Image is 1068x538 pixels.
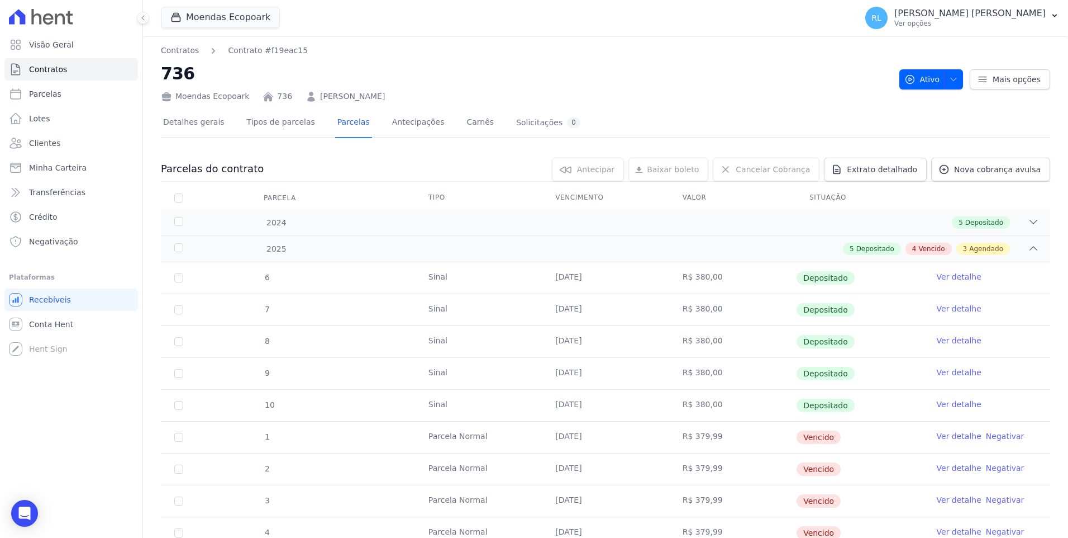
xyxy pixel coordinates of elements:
[29,211,58,223] span: Crédito
[415,186,542,210] th: Tipo
[415,422,542,453] td: Parcela Normal
[542,454,669,485] td: [DATE]
[797,431,841,444] span: Vencido
[29,162,87,173] span: Minha Carteira
[174,305,183,314] input: Só é possível selecionar pagamentos em aberto
[993,74,1041,85] span: Mais opções
[29,294,71,305] span: Recebíveis
[937,367,981,378] a: Ver detalhe
[264,305,270,314] span: 7
[542,422,669,453] td: [DATE]
[986,464,1024,473] a: Negativar
[29,187,85,198] span: Transferências
[4,181,138,204] a: Transferências
[963,244,967,254] span: 3
[542,186,669,210] th: Vencimento
[669,262,796,294] td: R$ 380,00
[174,465,183,474] input: default
[986,495,1024,504] a: Negativar
[669,454,796,485] td: R$ 379,99
[542,390,669,421] td: [DATE]
[415,454,542,485] td: Parcela Normal
[174,369,183,378] input: Só é possível selecionar pagamentos em aberto
[11,500,38,527] div: Open Intercom Messenger
[965,218,1003,228] span: Depositado
[4,289,138,311] a: Recebíveis
[174,273,183,282] input: Só é possível selecionar pagamentos em aberto
[264,464,270,473] span: 2
[516,117,580,128] div: Solicitações
[894,8,1046,19] p: [PERSON_NAME] [PERSON_NAME]
[228,45,308,56] a: Contrato #f19eac15
[264,400,275,409] span: 10
[937,494,981,506] a: Ver detalhe
[415,485,542,517] td: Parcela Normal
[4,83,138,105] a: Parcelas
[29,236,78,247] span: Negativação
[250,187,309,209] div: Parcela
[542,262,669,294] td: [DATE]
[937,271,981,282] a: Ver detalhe
[161,45,308,56] nav: Breadcrumb
[4,206,138,228] a: Crédito
[797,463,841,476] span: Vencido
[796,186,923,210] th: Situação
[161,45,199,56] a: Contratos
[542,294,669,325] td: [DATE]
[669,186,796,210] th: Valor
[856,244,894,254] span: Depositado
[797,367,855,380] span: Depositado
[542,485,669,517] td: [DATE]
[9,271,133,284] div: Plataformas
[937,463,981,474] a: Ver detalhe
[514,108,583,138] a: Solicitações0
[912,244,917,254] span: 4
[29,39,74,50] span: Visão Geral
[264,273,270,282] span: 6
[797,494,841,508] span: Vencido
[415,294,542,325] td: Sinal
[415,262,542,294] td: Sinal
[850,244,854,254] span: 5
[264,432,270,441] span: 1
[174,433,183,442] input: default
[4,230,138,253] a: Negativação
[4,58,138,81] a: Contratos
[161,162,264,176] h3: Parcelas do contrato
[669,326,796,357] td: R$ 380,00
[335,108,372,138] a: Parcelas
[161,91,249,102] div: Moendas Ecopoark
[904,69,940,89] span: Ativo
[954,164,1041,175] span: Nova cobrança avulsa
[894,19,1046,28] p: Ver opções
[986,432,1024,441] a: Negativar
[4,157,138,179] a: Minha Carteira
[174,337,183,346] input: Só é possível selecionar pagamentos em aberto
[969,244,1003,254] span: Agendado
[937,399,981,410] a: Ver detalhe
[29,113,50,124] span: Lotes
[669,294,796,325] td: R$ 380,00
[847,164,917,175] span: Extrato detalhado
[4,313,138,336] a: Conta Hent
[161,45,890,56] nav: Breadcrumb
[245,108,317,138] a: Tipos de parcelas
[464,108,496,138] a: Carnês
[174,401,183,410] input: Só é possível selecionar pagamentos em aberto
[899,69,964,89] button: Ativo
[174,497,183,506] input: default
[937,335,981,346] a: Ver detalhe
[264,337,270,346] span: 8
[931,158,1050,181] a: Nova cobrança avulsa
[669,390,796,421] td: R$ 380,00
[4,132,138,154] a: Clientes
[4,34,138,56] a: Visão Geral
[29,138,60,149] span: Clientes
[161,108,227,138] a: Detalhes gerais
[277,91,292,102] a: 736
[937,303,981,314] a: Ver detalhe
[871,14,881,22] span: RL
[29,319,73,330] span: Conta Hent
[264,369,270,377] span: 9
[797,303,855,317] span: Depositado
